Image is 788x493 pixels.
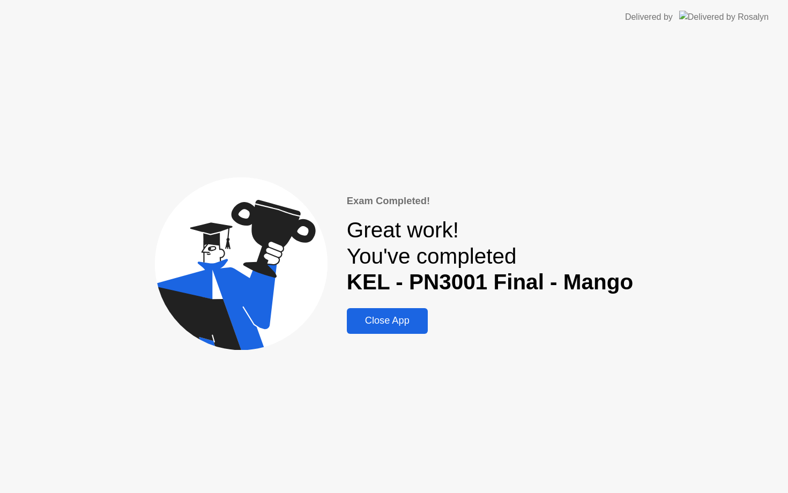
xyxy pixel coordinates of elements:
[625,11,673,24] div: Delivered by
[350,315,425,326] div: Close App
[347,193,633,208] div: Exam Completed!
[679,11,769,23] img: Delivered by Rosalyn
[347,270,633,294] b: KEL - PN3001 Final - Mango
[347,217,633,295] div: Great work! You've completed
[347,308,428,334] button: Close App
